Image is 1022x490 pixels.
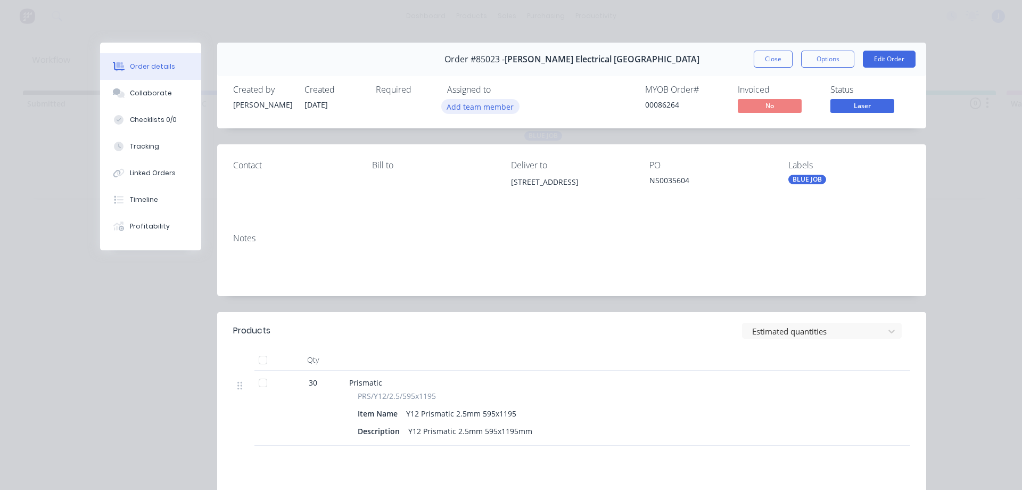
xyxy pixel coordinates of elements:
div: PO [649,160,771,170]
div: Y12 Prismatic 2.5mm 595x1195 [402,406,521,421]
div: NS0035604 [649,175,771,190]
span: Prismatic [349,378,382,388]
button: Add team member [441,99,520,113]
div: Order details [130,62,175,71]
button: Close [754,51,793,68]
button: Laser [830,99,894,115]
div: Products [233,324,270,337]
button: Edit Order [863,51,916,68]
div: Created by [233,85,292,95]
button: Add team member [447,99,520,113]
div: Linked Orders [130,168,176,178]
span: [PERSON_NAME] Electrical [GEOGRAPHIC_DATA] [505,54,699,64]
div: Y12 Prismatic 2.5mm 595x1195mm [404,423,537,439]
span: [DATE] [304,100,328,110]
button: Timeline [100,186,201,213]
div: [PERSON_NAME] [233,99,292,110]
div: Assigned to [447,85,554,95]
div: Created [304,85,363,95]
button: Linked Orders [100,160,201,186]
div: Status [830,85,910,95]
button: Checklists 0/0 [100,107,201,133]
div: Labels [788,160,910,170]
div: BLUE JOB [788,175,826,184]
button: Collaborate [100,80,201,107]
div: Collaborate [130,88,172,98]
div: Profitability [130,222,170,231]
div: [STREET_ADDRESS] [511,175,633,209]
span: No [738,99,802,112]
button: Profitability [100,213,201,240]
span: Order #85023 - [444,54,505,64]
button: Options [801,51,854,68]
div: Bill to [372,160,494,170]
div: Contact [233,160,355,170]
div: Required [376,85,434,95]
div: Description [358,423,404,439]
div: Timeline [130,195,158,205]
button: Tracking [100,133,201,160]
div: [STREET_ADDRESS] [511,175,633,190]
div: Checklists 0/0 [130,115,177,125]
div: Notes [233,233,910,243]
span: Laser [830,99,894,112]
div: Invoiced [738,85,818,95]
span: PRS/Y12/2.5/595x1195 [358,390,436,402]
span: 30 [309,377,317,388]
div: 00086264 [645,99,725,110]
div: MYOB Order # [645,85,725,95]
button: Order details [100,53,201,80]
div: Item Name [358,406,402,421]
div: Qty [281,349,345,371]
div: Tracking [130,142,159,151]
div: Deliver to [511,160,633,170]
